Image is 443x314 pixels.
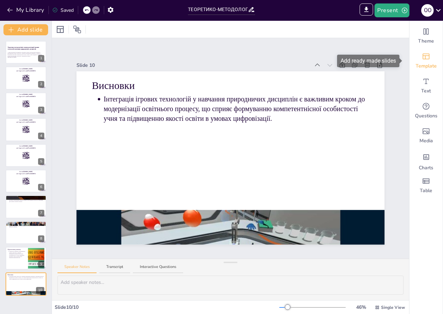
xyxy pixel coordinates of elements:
div: 7 [38,210,44,216]
div: O O [421,4,434,17]
span: Position [73,25,81,34]
p: Використання ігрових технологій у навчанні сприяє розвитку креативності, критичного мислення, ком... [9,198,44,202]
p: [DEMOGRAPHIC_DATA] в реалізації ігрових технологій [8,222,44,224]
button: My Library [5,5,47,16]
div: Add ready made slides [337,55,399,67]
strong: [DOMAIN_NAME] [22,119,33,121]
div: https://cdn.sendsteps.com/images/logo/sendsteps_logo_white.pnghttps://cdn.sendsteps.com/images/lo... [6,170,46,192]
div: Add ready made slides [409,48,443,73]
button: Transcript [99,264,130,273]
div: Layout [55,24,66,35]
span: Export to PowerPoint [360,3,373,17]
strong: [DOMAIN_NAME] [22,145,33,147]
p: Інтеграція ігрових технологій у навчання природничих дисциплін є важливим кроком до модернізації ... [103,95,369,124]
strong: [DOMAIN_NAME] [22,68,33,70]
span: Media [419,137,433,144]
div: Change the overall theme [409,24,443,48]
div: Slide 10 [76,62,310,69]
div: Add charts and graphs [409,148,443,173]
div: 8 [6,221,46,244]
div: https://cdn.sendsteps.com/images/logo/sendsteps_logo_white.pnghttps://cdn.sendsteps.com/images/lo... [6,66,46,89]
p: and login with code [8,96,44,98]
div: 10 [36,287,44,294]
p: Go to [8,171,44,173]
div: Add a table [409,173,443,198]
p: Інтеграція ігрових технологій у навчання природничих дисциплін є важливим кроком до модернізації ... [9,276,44,279]
div: https://cdn.sendsteps.com/images/logo/sendsteps_logo_white.pnghttps://cdn.sendsteps.com/images/lo... [6,92,46,115]
button: Present [374,3,409,17]
button: O O [421,3,434,17]
div: https://cdn.sendsteps.com/images/logo/sendsteps_logo_white.pnghttps://cdn.sendsteps.com/images/lo... [6,144,46,167]
input: Insert title [188,5,247,15]
div: Add images, graphics, shapes or video [409,123,443,148]
strong: Теоретико-методологічні основи реалізації ігрових технологій навчання природничих дисциплін [8,46,39,50]
div: 6 [38,184,44,190]
button: Interactive Questions [133,264,183,273]
span: Theme [418,38,434,45]
p: Generated with [URL] [8,57,44,58]
p: Go to [8,93,44,96]
span: Single View [381,304,405,311]
span: Charts [419,164,433,171]
p: Переваги ігрових технологій [8,196,44,198]
div: 4 [38,133,44,139]
p: Висновки [8,273,44,276]
strong: [DOMAIN_NAME] [22,93,33,95]
p: and login with code [8,70,44,72]
div: Add text boxes [409,73,443,98]
div: Get real-time input from your audience [409,98,443,123]
span: Questions [415,113,437,119]
p: Go to [8,119,44,122]
span: Template [416,63,437,70]
p: and login with code [8,121,44,123]
span: Table [420,187,432,194]
div: 46 % [353,304,369,311]
div: 5 [38,158,44,165]
div: 8 [38,235,44,242]
div: Saved [52,7,74,14]
button: Add slide [3,24,48,35]
div: 10 [6,272,46,295]
div: https://cdn.sendsteps.com/images/logo/sendsteps_logo_white.pnghttps://cdn.sendsteps.com/images/lo... [6,41,46,64]
p: Go to [8,145,44,147]
p: and login with code [8,147,44,149]
p: and login with code [8,173,44,175]
div: Slide 10 / 10 [55,304,279,311]
div: https://cdn.sendsteps.com/images/logo/sendsteps_logo_white.pnghttps://cdn.sendsteps.com/images/lo... [6,118,46,141]
div: 9 [38,261,44,268]
div: 7 [6,195,46,218]
p: Висновки [92,79,369,93]
div: 9 [6,247,46,270]
p: Основними викликами впровадження ігрових технологій є недостатня підготовка педагогів, відсутніст... [9,224,44,227]
p: Перспективи розвитку [8,249,26,251]
button: Speaker Notes [57,264,97,273]
div: 2 [38,81,44,88]
p: Подальше дослідження та впровадження ігрових технологій у навчання природничих дисциплін має на м... [9,251,26,258]
span: Text [421,88,431,95]
div: 3 [38,107,44,113]
strong: [DOMAIN_NAME] [22,171,33,172]
div: 1 [38,55,44,62]
p: Go to [8,68,44,70]
p: У даній презентації розглядаються теоретичні основи та методологічні підходи до впровадження ігро... [8,52,44,57]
